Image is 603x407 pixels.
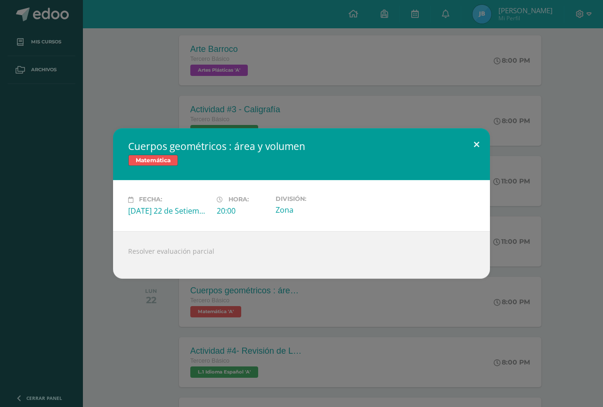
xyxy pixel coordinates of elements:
[128,206,209,216] div: [DATE] 22 de Setiembre
[276,195,357,202] label: División:
[128,155,178,166] span: Matemática
[139,196,162,203] span: Fecha:
[276,205,357,215] div: Zona
[128,140,475,153] h2: Cuerpos geométricos : área y volumen
[228,196,249,203] span: Hora:
[217,206,268,216] div: 20:00
[113,231,490,279] div: Resolver evaluación parcial
[463,128,490,160] button: Close (Esc)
